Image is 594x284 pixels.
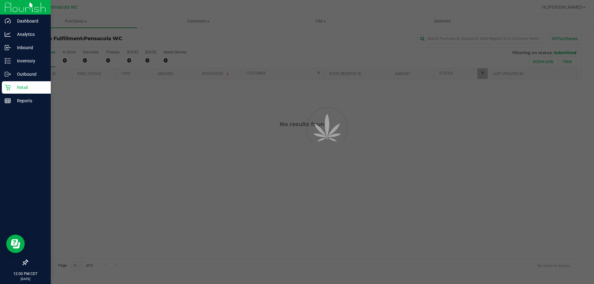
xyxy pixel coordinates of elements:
p: [DATE] [3,277,48,281]
p: Analytics [11,31,48,38]
inline-svg: Inventory [5,58,11,64]
inline-svg: Analytics [5,31,11,37]
p: Inventory [11,57,48,65]
p: Dashboard [11,17,48,25]
p: Reports [11,97,48,104]
p: Retail [11,84,48,91]
p: Inbound [11,44,48,51]
inline-svg: Retail [5,84,11,91]
inline-svg: Dashboard [5,18,11,24]
inline-svg: Outbound [5,71,11,77]
inline-svg: Reports [5,98,11,104]
inline-svg: Inbound [5,45,11,51]
iframe: Resource center [6,235,25,253]
p: 12:00 PM CDT [3,271,48,277]
p: Outbound [11,70,48,78]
